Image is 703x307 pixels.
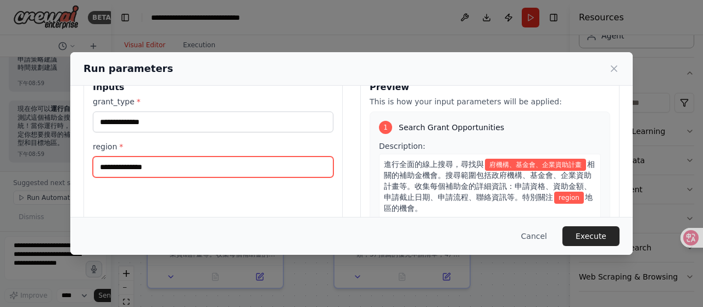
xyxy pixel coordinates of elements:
[93,81,333,94] h3: Inputs
[93,141,333,152] label: region
[83,61,173,76] h2: Run parameters
[512,226,556,246] button: Cancel
[384,160,484,169] span: 進行全面的線上搜尋，尋找與
[379,121,392,134] div: 1
[399,122,504,133] span: Search Grant Opportunities
[370,96,610,107] p: This is how your input parameters will be applied:
[93,96,333,107] label: grant_type
[562,226,620,246] button: Execute
[370,81,610,94] h3: Preview
[554,192,584,204] span: Variable: region
[379,142,425,150] span: Description:
[485,159,586,171] span: Variable: grant_type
